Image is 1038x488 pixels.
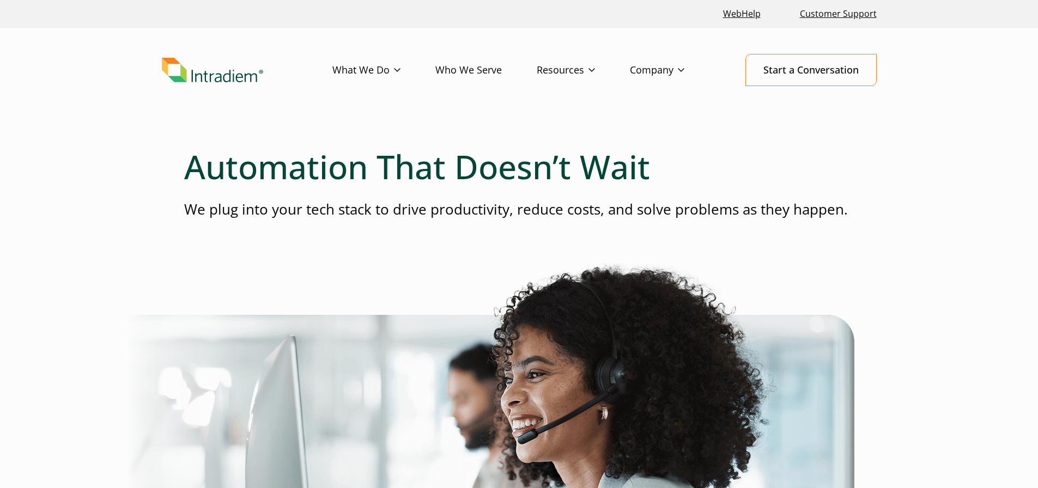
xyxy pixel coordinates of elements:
a: Who We Serve [435,54,537,86]
a: Customer Support [796,2,881,26]
a: Company [630,54,719,86]
a: Link to homepage of Intradiem [162,58,332,83]
p: We plug into your tech stack to drive productivity, reduce costs, and solve problems as they happen. [184,199,854,219]
a: Start a Conversation [745,54,877,86]
a: Link opens in a new window [719,2,765,26]
img: Intradiem [162,58,263,83]
a: Resources [537,54,630,86]
h1: Automation That Doesn’t Wait [184,147,854,186]
a: What We Do [332,54,435,86]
